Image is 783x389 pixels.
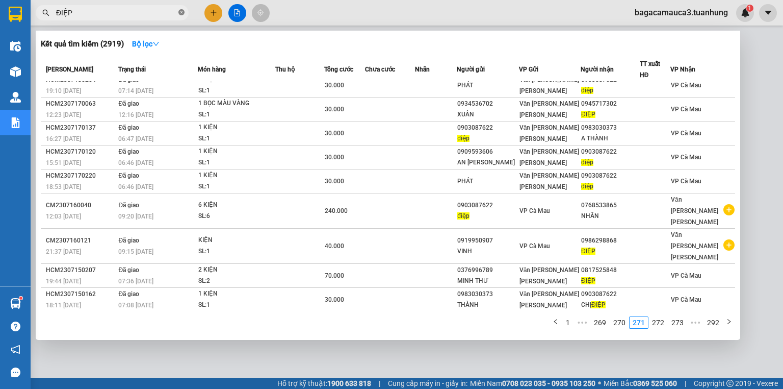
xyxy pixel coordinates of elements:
li: Previous 5 Pages [574,317,590,329]
div: HCM2307150162 [46,289,115,300]
span: điệp [581,87,593,94]
span: 21:37 [DATE] [46,248,81,255]
span: 30.000 [325,106,344,113]
b: GỬI : VP Cà Mau [5,64,108,81]
span: 18:53 [DATE] [46,183,81,190]
div: ̉6 KIỆN [198,200,275,211]
div: 0903087622 [457,123,518,133]
div: 0903087622 [457,200,518,211]
span: điệp [457,135,469,142]
span: 19:44 [DATE] [46,278,81,285]
button: right [723,317,735,329]
div: 1 KIỆN [198,122,275,133]
a: 273 [668,317,687,328]
li: 02839.63.63.63 [5,35,194,48]
div: SL: 1 [198,133,275,144]
span: Văn [PERSON_NAME] [PERSON_NAME] [519,266,580,285]
span: 18:11 [DATE] [46,302,81,309]
li: Next 5 Pages [687,317,703,329]
span: điệp [581,183,593,190]
div: PHÁT [457,176,518,187]
input: Tìm tên, số ĐT hoặc mã đơn [56,7,176,18]
span: question-circle [11,322,20,331]
div: SL: 6 [198,211,275,222]
span: 16:27 [DATE] [46,135,81,142]
span: right [726,319,732,325]
div: SL: 1 [198,246,275,257]
span: Văn [PERSON_NAME] [PERSON_NAME] [519,124,580,142]
li: 273 [668,317,687,329]
span: ĐIỆP [581,277,595,284]
li: Next Page [723,317,735,329]
span: Đã giao [118,124,139,131]
span: Văn [PERSON_NAME] [PERSON_NAME] [519,148,580,166]
div: SL: 1 [198,157,275,168]
span: Văn [PERSON_NAME] [PERSON_NAME] [671,196,718,226]
div: 1 KIỆN [198,170,275,181]
span: 30.000 [325,178,344,185]
a: 272 [649,317,667,328]
span: plus-circle [723,239,735,251]
li: 272 [648,317,668,329]
span: 30.000 [325,82,344,89]
div: 0983030373 [457,289,518,300]
span: left [553,319,559,325]
div: HCM2307170220 [46,171,115,181]
li: 269 [590,317,610,329]
div: 0903087622 [581,171,639,181]
div: HCM2307170137 [46,123,115,133]
span: Chưa cước [365,66,395,73]
span: 09:15 [DATE] [118,248,153,255]
div: 0983030373 [581,123,639,133]
span: 12:23 [DATE] [46,111,81,118]
span: Tổng cước [324,66,353,73]
span: 30.000 [325,154,344,161]
a: 1 [562,317,573,328]
li: 271 [629,317,648,329]
span: Văn [PERSON_NAME] [PERSON_NAME] [519,172,580,190]
div: VINH [457,246,518,257]
li: 85 [PERSON_NAME] [5,22,194,35]
div: 0945717302 [581,99,639,109]
button: Bộ lọcdown [124,36,168,52]
div: CM2307160040 [46,200,115,211]
span: ••• [574,317,590,329]
div: 0768533865 [581,200,639,211]
span: Trạng thái [118,66,146,73]
span: 240.000 [325,207,348,214]
div: SL: 1 [198,300,275,311]
span: VP Cà Mau [671,296,701,303]
span: 70.000 [325,272,344,279]
span: close-circle [178,8,185,18]
div: 0817525848 [581,265,639,276]
div: A THÀNH [581,133,639,144]
a: 269 [591,317,609,328]
div: CM2307160121 [46,235,115,246]
div: SL: 1 [198,181,275,192]
span: ĐIỆP [581,248,595,255]
span: 15:51 [DATE] [46,159,81,166]
div: 1 BỌC MÀU VÀNG [198,98,275,109]
span: phone [59,37,67,45]
div: 0376996789 [457,265,518,276]
h3: Kết quả tìm kiếm ( 2919 ) [41,39,124,50]
span: VP Cà Mau [519,242,550,250]
div: 1 KIỆN [198,146,275,157]
span: 07:36 [DATE] [118,278,153,285]
span: [PERSON_NAME] [46,66,93,73]
div: PHÁT [457,80,518,91]
span: VP Cà Mau [671,178,701,185]
div: 0903087622 [581,147,639,157]
span: VP Nhận [670,66,695,73]
span: 12:03 [DATE] [46,213,81,220]
span: Món hàng [198,66,226,73]
div: 0909593606 [457,147,518,157]
div: MINH THƯ [457,276,518,286]
span: VP Cà Mau [671,154,701,161]
img: logo-vxr [9,7,22,22]
span: VP Cà Mau [671,106,701,113]
div: HCM2307170063 [46,99,115,109]
span: 40.000 [325,242,344,250]
span: 06:46 [DATE] [118,159,153,166]
span: Đã giao [118,266,139,274]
